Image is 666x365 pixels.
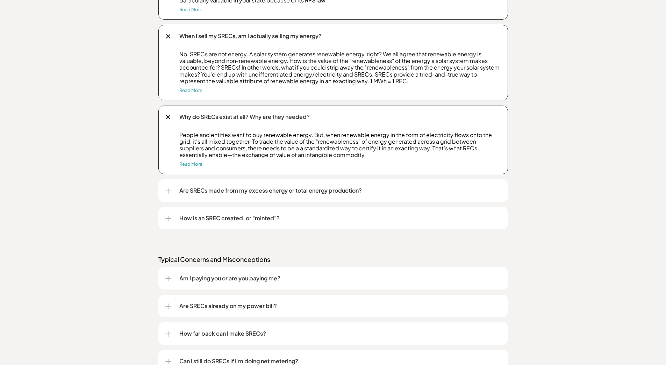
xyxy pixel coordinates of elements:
p: People and entities want to buy renewable energy. But, when renewable energy in the form of elect... [179,131,501,158]
p: Typical Concerns and Misconceptions [158,255,508,264]
p: How is an SREC created, or "minted"? [179,214,501,222]
a: Read More [179,161,202,167]
a: Read More [179,7,202,12]
a: Read More [179,87,202,93]
p: How far back can I make SRECs? [179,329,501,338]
p: When I sell my SRECs, am I actually selling my energy? [179,32,501,40]
p: Are SRECs made from my excess energy or total energy production? [179,186,501,195]
p: No. SRECs are not energy. A solar system generates renewable energy, right? We all agree that ren... [179,51,501,84]
p: Am I paying you or are you paying me? [179,274,501,282]
p: Why do SRECs exist at all? Why are they needed? [179,113,501,121]
p: Are SRECs already on my power bill? [179,302,501,310]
